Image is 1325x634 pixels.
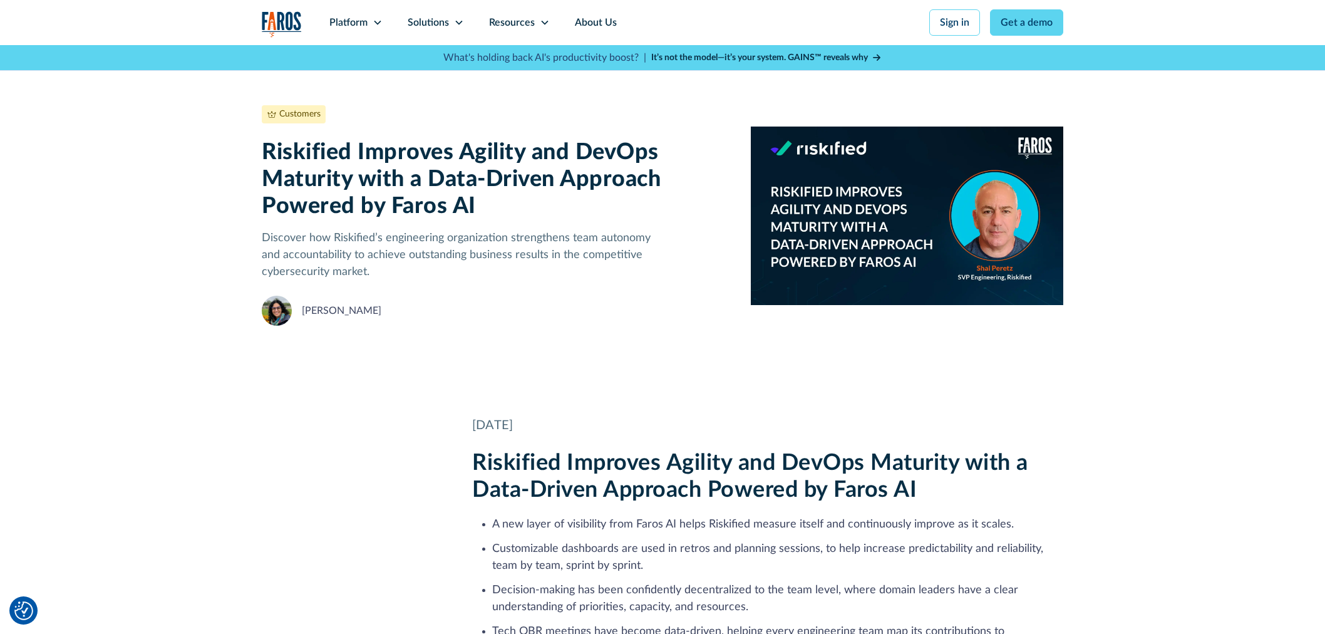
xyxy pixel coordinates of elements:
[492,582,1063,616] li: Decision-making has been confidently decentralized to the team level, where domain leaders have a...
[14,601,33,620] img: Revisit consent button
[929,9,980,36] a: Sign in
[472,450,1063,504] h2: Riskified Improves Agility and DevOps Maturity with a Data-Driven Approach Powered by Faros AI
[262,230,731,281] p: Discover how Riskified’s engineering organization strengthens team autonomy and accountability to...
[651,51,882,65] a: It’s not the model—it’s your system. GAINS™ reveals why
[990,9,1063,36] a: Get a demo
[751,105,1063,326] img: Banner image of Shai Peretz, SVP Engineering at Riskified on a dark blue background with the blog...
[329,15,368,30] div: Platform
[492,516,1063,533] li: A new layer of visibility from Faros AI helps Riskified measure itself and continuously improve a...
[262,11,302,37] a: home
[262,11,302,37] img: Logo of the analytics and reporting company Faros.
[489,15,535,30] div: Resources
[408,15,449,30] div: Solutions
[472,416,1063,435] div: [DATE]
[262,139,731,221] h1: Riskified Improves Agility and DevOps Maturity with a Data-Driven Approach Powered by Faros AI
[443,50,646,65] p: What's holding back AI's productivity boost? |
[651,53,868,62] strong: It’s not the model—it’s your system. GAINS™ reveals why
[492,541,1063,574] li: Customizable dashboards are used in retros and planning sessions, to help increase predictability...
[262,296,292,326] img: Naomi Lurie
[14,601,33,620] button: Cookie Settings
[302,303,381,318] div: [PERSON_NAME]
[279,108,321,121] div: Customers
